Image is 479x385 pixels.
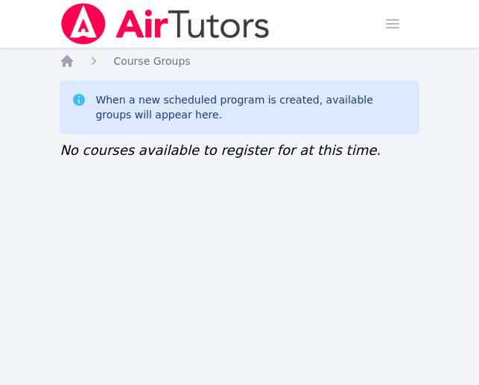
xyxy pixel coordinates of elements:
[95,92,407,122] div: When a new scheduled program is created, available groups will appear here.
[60,3,270,45] img: Air Tutors
[113,54,190,69] a: Course Groups
[60,54,419,69] nav: Breadcrumb
[113,55,190,67] span: Course Groups
[60,142,381,158] span: No courses available to register for at this time.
